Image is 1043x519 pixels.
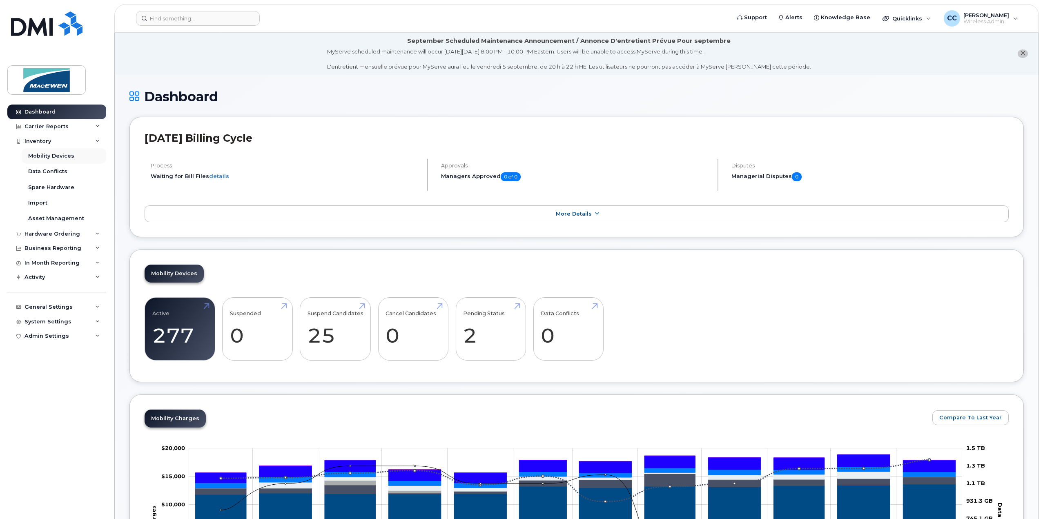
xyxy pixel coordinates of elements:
[939,414,1002,421] span: Compare To Last Year
[145,265,204,283] a: Mobility Devices
[463,302,518,356] a: Pending Status 2
[161,473,185,479] g: $0
[966,497,993,504] tspan: 931.3 GB
[966,445,985,451] tspan: 1.5 TB
[1018,49,1028,58] button: close notification
[129,89,1024,104] h1: Dashboard
[441,163,711,169] h4: Approvals
[196,474,956,495] g: Roaming
[230,302,285,356] a: Suspended 0
[501,172,521,181] span: 0 of 0
[966,480,985,486] tspan: 1.1 TB
[308,302,363,356] a: Suspend Candidates 25
[731,163,1009,169] h4: Disputes
[161,445,185,451] g: $0
[196,454,956,472] g: QST
[145,132,1009,144] h2: [DATE] Billing Cycle
[209,173,229,179] a: details
[145,410,206,428] a: Mobility Charges
[541,302,596,356] a: Data Conflicts 0
[966,462,985,469] tspan: 1.3 TB
[441,172,711,181] h5: Managers Approved
[407,37,731,45] div: September Scheduled Maintenance Announcement / Annonce D'entretient Prévue Pour septembre
[731,172,1009,181] h5: Managerial Disputes
[556,211,592,217] span: More Details
[792,172,802,181] span: 0
[161,445,185,451] tspan: $20,000
[151,163,420,169] h4: Process
[327,48,811,71] div: MyServe scheduled maintenance will occur [DATE][DATE] 8:00 PM - 10:00 PM Eastern. Users will be u...
[161,473,185,479] tspan: $15,000
[161,501,185,508] tspan: $10,000
[151,172,420,180] li: Waiting for Bill Files
[196,454,956,483] g: HST
[932,410,1009,425] button: Compare To Last Year
[152,302,207,356] a: Active 277
[161,501,185,508] g: $0
[386,302,441,356] a: Cancel Candidates 0
[196,467,956,488] g: Features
